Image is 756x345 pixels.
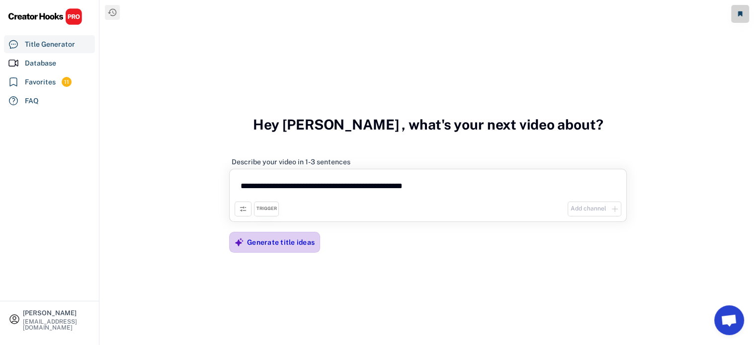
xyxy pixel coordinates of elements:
div: Describe your video in 1-3 sentences [232,157,350,166]
div: TRIGGER [256,206,277,212]
h3: Hey [PERSON_NAME] , what's your next video about? [253,106,603,143]
div: Add channel [571,205,606,213]
div: Generate title ideas [247,238,315,247]
div: Title Generator [25,39,75,50]
div: [EMAIL_ADDRESS][DOMAIN_NAME] [23,319,90,331]
div: Favorites [25,77,56,87]
div: Database [25,58,56,69]
img: CHPRO%20Logo.svg [8,8,83,25]
div: [PERSON_NAME] [23,310,90,316]
div: 11 [62,78,72,86]
a: Open chat [714,305,744,335]
div: FAQ [25,96,39,106]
